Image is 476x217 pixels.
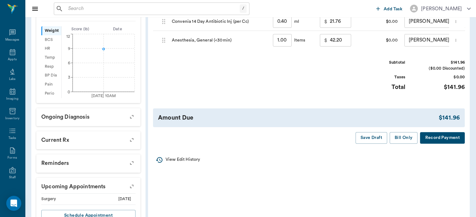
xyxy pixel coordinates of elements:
div: Items [292,37,305,43]
div: $141.96 [418,60,465,66]
p: $ [324,18,327,25]
div: $0.00 [364,31,401,50]
tspan: 3 [68,76,70,79]
div: [PERSON_NAME] [404,34,467,47]
div: Imaging [6,96,18,101]
div: Temp [41,53,61,62]
button: [PERSON_NAME] [405,3,476,14]
p: $ [324,37,327,44]
div: Pain [41,80,61,89]
button: more [452,16,459,27]
button: Record Payment [420,132,465,144]
div: Tasks [8,136,16,141]
p: Current Rx [36,131,141,147]
div: Messages [5,37,20,42]
div: $0.00 [418,74,465,80]
div: Convenia 14 Day Antibiotic Inj (per Cc) [169,12,270,31]
div: Date [99,26,136,32]
div: Perio [41,89,61,98]
div: Resp [41,62,61,71]
button: Close drawer [29,2,41,15]
p: Ongoing diagnosis [36,108,141,124]
tspan: 12 [66,34,70,38]
p: Reminders [36,154,141,170]
div: Appts [8,57,17,62]
button: Bill Only [390,132,418,144]
div: Taxes [358,74,405,80]
div: Staff [9,175,16,180]
div: Total [358,83,405,92]
div: [DATE] [118,196,136,202]
button: more [452,35,459,46]
div: [PERSON_NAME] [421,5,462,12]
div: BP Dia [41,71,61,80]
div: Anesthesia, General (<30min) [169,31,270,50]
div: Surgery [41,196,63,202]
tspan: 6 [68,61,70,65]
div: Weight [41,26,61,35]
div: Labs [9,77,16,81]
div: $141.96 [439,113,460,122]
div: ($0.00 Discounted) [418,66,465,72]
div: Subtotal [358,60,405,66]
div: BCS [41,35,61,44]
div: HR [41,44,61,53]
input: 0.00 [330,15,351,28]
input: Search [66,4,240,13]
div: Amount Due [158,113,439,122]
div: $141.96 [418,83,465,92]
div: / [240,4,247,13]
div: $0.00 [364,12,401,31]
div: Open Intercom Messenger [6,196,21,211]
tspan: 9 [68,47,70,50]
tspan: [DATE] 10AM [91,94,116,98]
button: Add Task [374,3,405,14]
input: 0.00 [330,34,351,47]
div: Score ( lb ) [62,26,99,32]
div: Forms [8,155,17,160]
button: Save Draft [356,132,387,144]
p: View Edit History [166,156,200,163]
p: Upcoming appointments [36,178,141,193]
div: [PERSON_NAME] [404,15,467,28]
tspan: 0 [68,90,70,94]
div: Inventory [5,116,19,121]
div: ml [292,18,299,25]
